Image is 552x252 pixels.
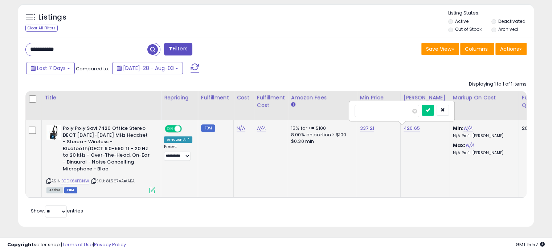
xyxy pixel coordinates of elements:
[7,241,34,248] strong: Copyright
[450,91,519,120] th: The percentage added to the cost of goods (COGS) that forms the calculator for Min & Max prices.
[455,26,482,32] label: Out of Stock
[257,125,266,132] a: N/A
[257,94,285,109] div: Fulfillment Cost
[495,43,527,55] button: Actions
[165,126,175,132] span: ON
[46,187,63,193] span: All listings currently available for purchase on Amazon
[516,241,545,248] span: 2025-08-11 15:57 GMT
[45,94,158,102] div: Title
[498,26,518,32] label: Archived
[62,241,93,248] a: Terms of Use
[291,132,351,138] div: 8.00% on portion > $100
[404,125,420,132] a: 420.65
[201,124,215,132] small: FBM
[455,18,469,24] label: Active
[291,125,351,132] div: 15% for <= $100
[453,142,466,149] b: Max:
[453,150,513,156] p: N/A Profit [PERSON_NAME]
[463,125,472,132] a: N/A
[164,136,192,143] div: Amazon AI *
[291,94,354,102] div: Amazon Fees
[31,207,83,214] span: Show: entries
[201,94,230,102] div: Fulfillment
[522,94,547,109] div: Fulfillable Quantity
[237,125,245,132] a: N/A
[360,125,374,132] a: 337.21
[90,178,135,184] span: | SKU: 8L567AA#ABA
[237,94,251,102] div: Cost
[25,25,58,32] div: Clear All Filters
[421,43,459,55] button: Save View
[76,65,109,72] span: Compared to:
[164,94,195,102] div: Repricing
[46,125,155,193] div: ASIN:
[123,65,174,72] span: [DATE]-28 - Aug-03
[448,10,534,17] p: Listing States:
[465,142,474,149] a: N/A
[61,178,89,184] a: B0DK6XFDNW
[522,125,544,132] div: 26
[453,133,513,139] p: N/A Profit [PERSON_NAME]
[94,241,126,248] a: Privacy Policy
[46,125,61,140] img: 41D70eQZbpL._SL40_.jpg
[164,144,192,161] div: Preset:
[181,126,192,132] span: OFF
[164,43,192,55] button: Filters
[453,125,464,132] b: Min:
[453,94,516,102] div: Markup on Cost
[360,94,397,102] div: Min Price
[7,241,126,248] div: seller snap | |
[291,138,351,145] div: $0.30 min
[38,12,66,22] h5: Listings
[469,81,527,88] div: Displaying 1 to 1 of 1 items
[37,65,66,72] span: Last 7 Days
[26,62,75,74] button: Last 7 Days
[465,45,488,53] span: Columns
[112,62,183,74] button: [DATE]-28 - Aug-03
[404,94,447,102] div: [PERSON_NAME]
[460,43,494,55] button: Columns
[291,102,295,108] small: Amazon Fees.
[64,187,77,193] span: FBM
[498,18,525,24] label: Deactivated
[63,125,151,174] b: Poly Poly Savi 7420 Office Stereo DECT [DATE]-[DATE] MHz Headset - Stereo - Wireless - Bluetooth/...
